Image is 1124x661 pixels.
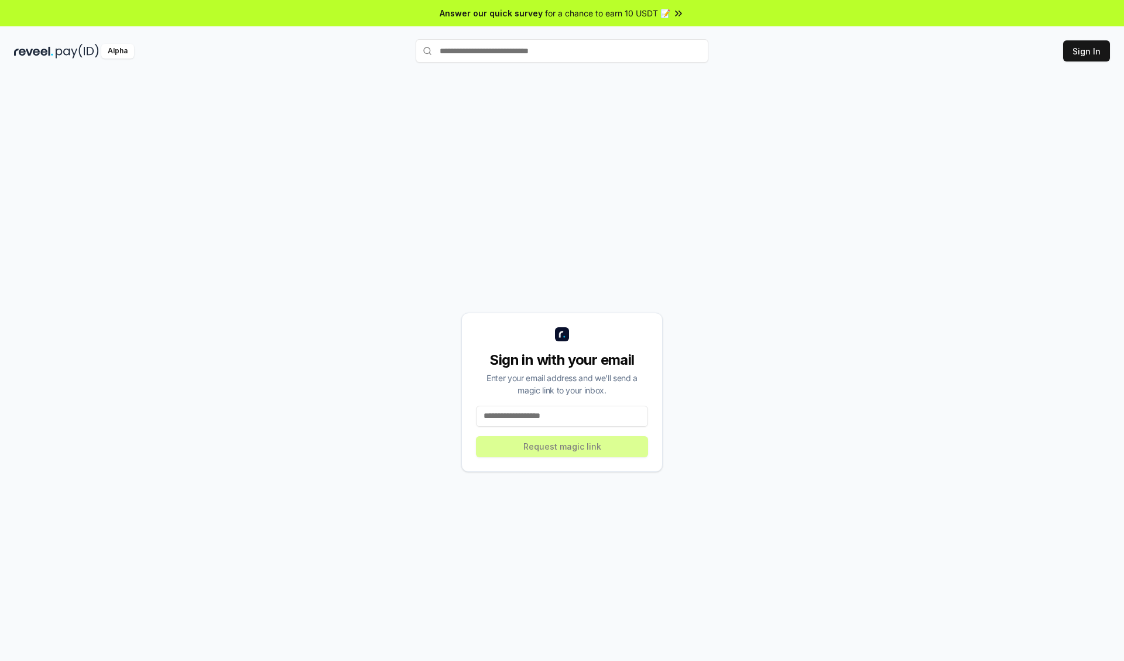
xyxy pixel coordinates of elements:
img: logo_small [555,327,569,341]
span: Answer our quick survey [440,7,543,19]
span: for a chance to earn 10 USDT 📝 [545,7,670,19]
div: Sign in with your email [476,351,648,369]
div: Enter your email address and we’ll send a magic link to your inbox. [476,372,648,396]
img: pay_id [56,44,99,59]
button: Sign In [1063,40,1110,61]
div: Alpha [101,44,134,59]
img: reveel_dark [14,44,53,59]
